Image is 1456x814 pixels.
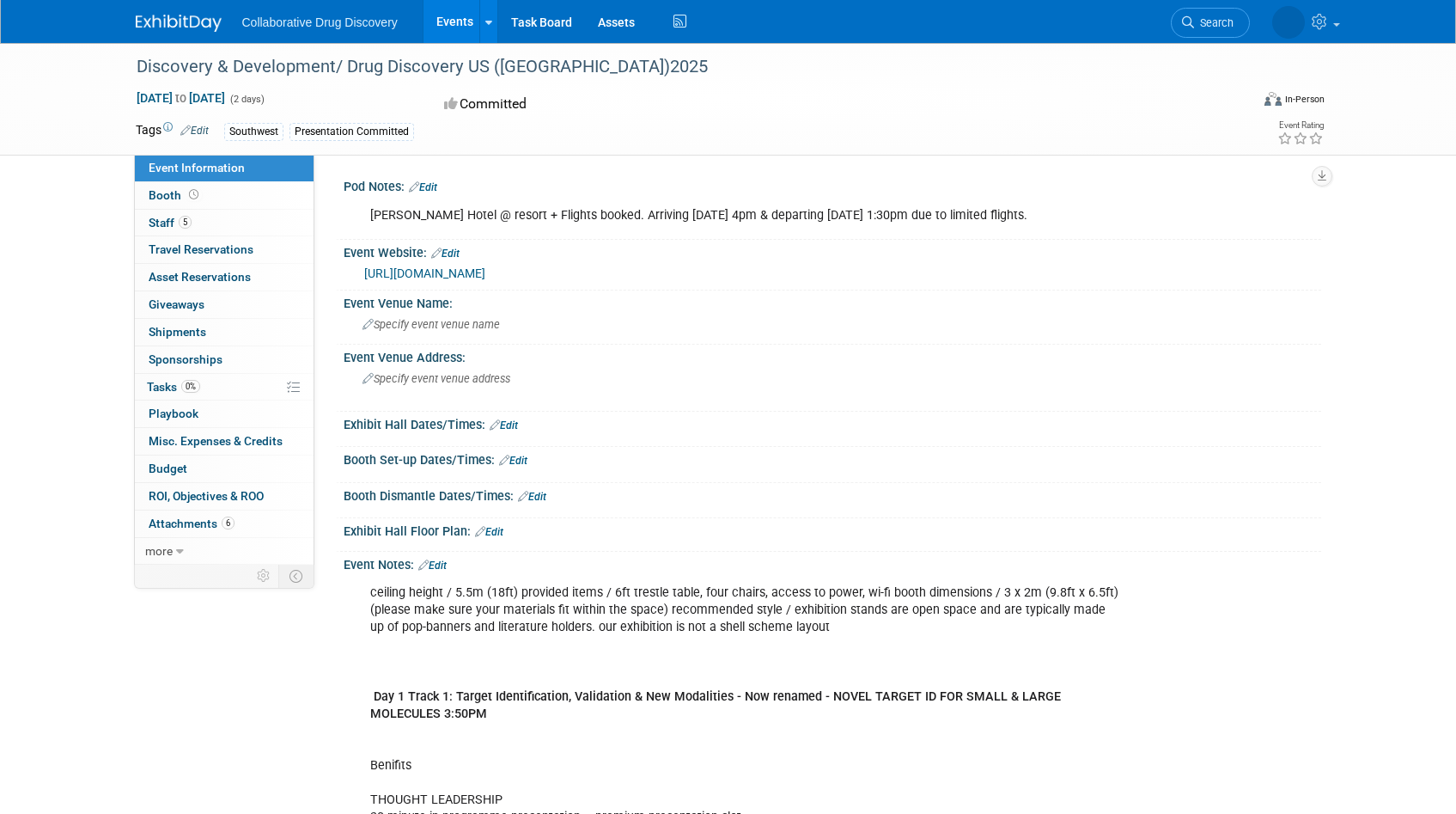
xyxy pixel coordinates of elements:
div: Event Website: [344,240,1321,262]
span: Asset Reservations [149,270,251,284]
div: Event Notes: [344,552,1321,574]
a: Tasks0% [135,374,314,401]
a: Travel Reservations [135,236,314,263]
span: Event Information [149,161,245,174]
img: Format-Inperson.png [1264,92,1282,106]
span: 6 [222,517,235,529]
span: Staff [149,216,192,230]
div: [PERSON_NAME] Hotel @ resort + Flights booked. Arriving [DATE] 4pm & departing [DATE] 1:30pm due ... [358,199,1132,233]
a: Attachments6 [135,511,314,537]
a: Event Information [135,155,314,181]
div: Event Rating [1277,121,1324,130]
a: Edit [409,181,437,193]
td: Toggle Event Tabs [278,565,314,587]
span: Tasks [147,380,200,394]
span: Specify event venue address [362,372,510,385]
div: Booth Dismantle Dates/Times: [344,483,1321,505]
a: Search [1171,8,1250,38]
span: Travel Reservations [149,242,253,256]
span: Specify event venue name [362,318,500,331]
span: ROI, Objectives & ROO [149,489,264,503]
span: Collaborative Drug Discovery [242,15,398,29]
a: Edit [180,125,209,137]
div: Event Venue Name: [344,291,1321,312]
a: Edit [499,455,527,467]
a: [URL][DOMAIN_NAME] [364,266,485,280]
a: Sponsorships [135,346,314,373]
a: Shipments [135,319,314,346]
a: Asset Reservations [135,264,314,291]
div: Presentation Committed [289,123,414,141]
span: Giveaways [149,297,204,311]
a: Edit [418,560,447,572]
span: Booth [149,188,202,202]
span: Attachments [149,517,235,530]
span: to [173,91,189,105]
b: Day 1 Track 1: Target Identification, Validation & New Modalities - Now renamed - NOVEL TARGET ID... [370,689,1061,721]
span: 5 [179,216,192,229]
a: Edit [518,491,546,503]
div: Booth Set-up Dates/Times: [344,447,1321,469]
a: Playbook [135,401,314,427]
div: Event Venue Address: [344,345,1321,366]
span: Budget [149,462,187,475]
span: (2 days) [228,94,265,105]
span: Booth not reserved yet [186,188,202,201]
a: Edit [490,419,518,431]
span: Sponsorships [149,352,222,366]
div: In-Person [1284,93,1325,106]
a: Edit [475,526,503,538]
td: Personalize Event Tab Strip [249,565,279,587]
div: Event Format [1148,89,1325,115]
a: ROI, Objectives & ROO [135,483,314,510]
a: Staff5 [135,210,314,236]
a: Misc. Expenses & Credits [135,428,314,455]
span: Misc. Expenses & Credits [149,434,283,448]
a: Giveaways [135,291,314,318]
span: Playbook [149,407,198,420]
span: Shipments [149,325,206,339]
td: Tags [136,121,209,141]
span: 0% [181,380,200,393]
img: ExhibitDay [136,15,222,32]
span: more [145,544,173,558]
span: Search [1194,16,1234,29]
a: more [135,538,314,565]
div: Discovery & Development/ Drug Discovery US ([GEOGRAPHIC_DATA])2025 [131,52,1224,83]
span: [DATE] [DATE] [136,90,226,106]
div: Exhibit Hall Dates/Times: [344,412,1321,434]
a: Budget [135,456,314,482]
a: Booth [135,182,314,209]
div: Exhibit Hall Floor Plan: [344,518,1321,541]
div: Pod Notes: [344,174,1321,196]
div: Southwest [224,123,283,141]
a: Edit [431,248,460,260]
img: Janice Darlington [1272,6,1305,39]
div: Committed [439,89,819,119]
